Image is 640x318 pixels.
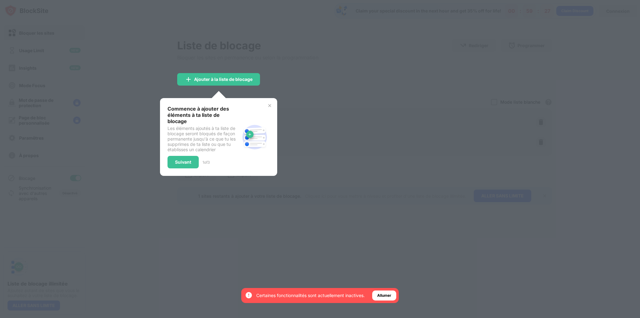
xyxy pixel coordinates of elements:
img: error-circle-white.svg [245,291,252,299]
div: Commence à ajouter des éléments à ta liste de blocage [167,106,240,124]
div: Certaines fonctionnalités sont actuellement inactives. [256,292,365,299]
div: Suivant [175,160,191,165]
img: x-button.svg [267,103,272,108]
div: Les éléments ajoutés à ta liste de blocage seront bloqués de façon permanente jusqu'à ce que tu l... [167,126,240,152]
div: Ajouter à la liste de blocage [194,77,252,82]
img: block-site.svg [240,122,270,152]
div: 1 of 3 [202,160,210,165]
div: Allumer [377,292,391,299]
